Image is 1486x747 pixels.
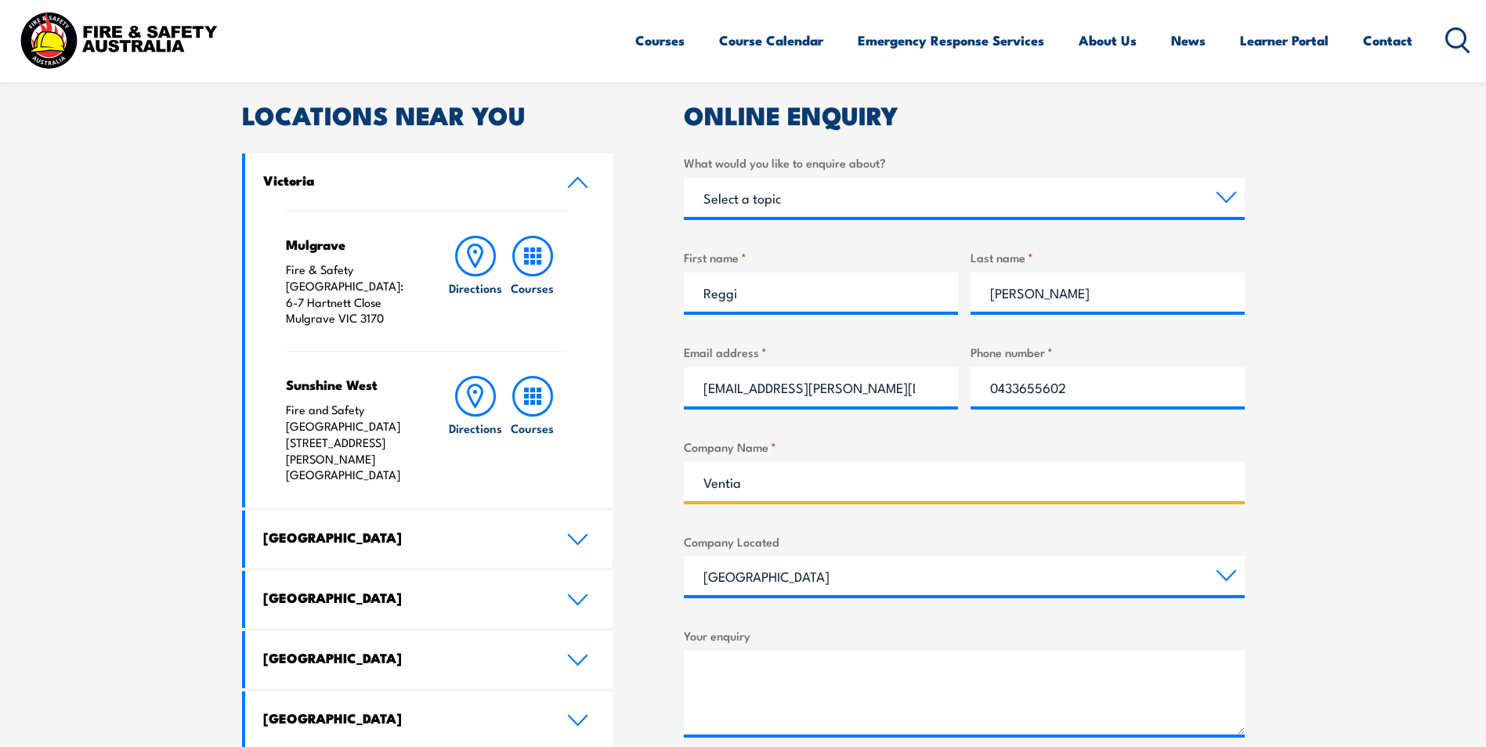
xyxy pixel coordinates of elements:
h4: [GEOGRAPHIC_DATA] [263,529,544,546]
h2: LOCATIONS NEAR YOU [242,103,613,125]
a: Directions [447,376,504,483]
label: What would you like to enquire about? [684,153,1245,171]
h2: ONLINE ENQUIRY [684,103,1245,125]
a: Emergency Response Services [858,20,1044,61]
a: News [1171,20,1206,61]
h4: [GEOGRAPHIC_DATA] [263,589,544,606]
label: Company Name [684,438,1245,456]
label: Phone number [971,343,1245,361]
label: First name [684,248,958,266]
a: About Us [1079,20,1137,61]
a: [GEOGRAPHIC_DATA] [245,631,613,688]
h6: Directions [449,420,502,436]
a: [GEOGRAPHIC_DATA] [245,511,613,568]
h6: Directions [449,280,502,296]
h4: Victoria [263,171,544,189]
a: Contact [1363,20,1412,61]
p: Fire and Safety [GEOGRAPHIC_DATA] [STREET_ADDRESS][PERSON_NAME] [GEOGRAPHIC_DATA] [286,402,417,483]
h4: Sunshine West [286,376,417,393]
label: Your enquiry [684,626,1245,644]
a: Directions [447,236,504,327]
label: Company Located [684,532,1245,550]
a: Course Calendar [719,20,823,61]
h4: Mulgrave [286,236,417,253]
h4: [GEOGRAPHIC_DATA] [263,649,544,666]
label: Email address [684,343,958,361]
label: Last name [971,248,1245,266]
a: Courses [504,376,561,483]
p: Fire & Safety [GEOGRAPHIC_DATA]: 6-7 Hartnett Close Mulgrave VIC 3170 [286,262,417,327]
h6: Courses [511,420,554,436]
a: [GEOGRAPHIC_DATA] [245,571,613,628]
h4: [GEOGRAPHIC_DATA] [263,709,544,727]
a: Learner Portal [1240,20,1329,61]
h6: Courses [511,280,554,296]
a: Courses [635,20,685,61]
a: Courses [504,236,561,327]
a: Victoria [245,153,613,211]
